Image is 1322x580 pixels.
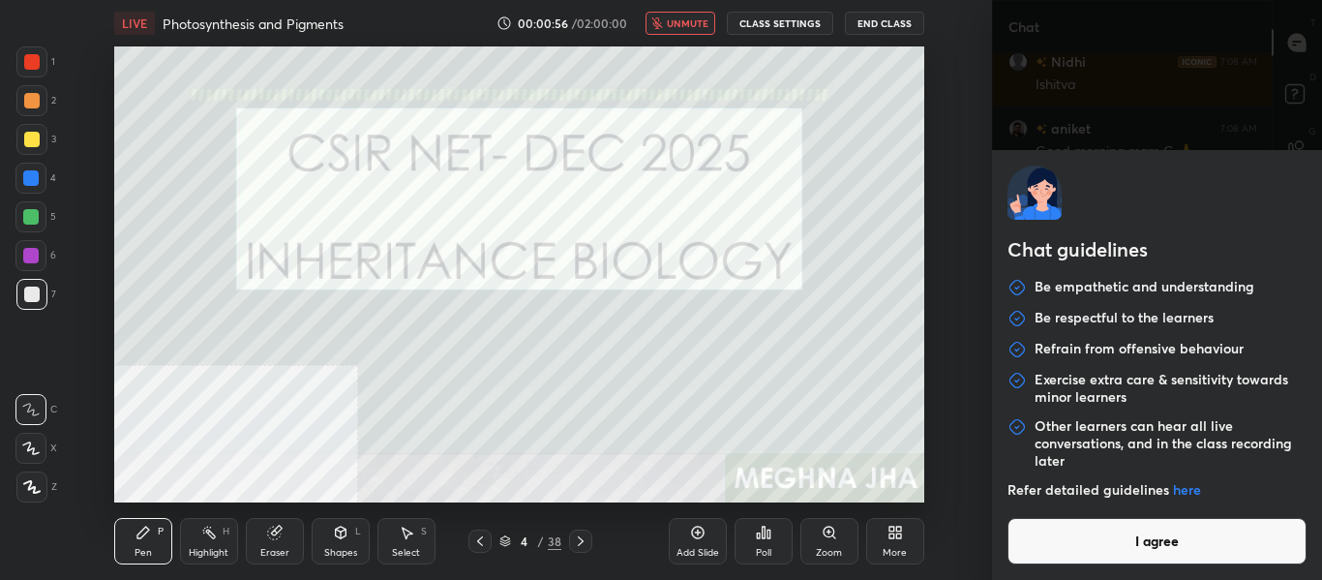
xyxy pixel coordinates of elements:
div: H [223,527,229,536]
div: 7 [16,279,56,310]
div: Add Slide [676,548,719,558]
div: P [158,527,164,536]
div: LIVE [114,12,155,35]
h4: Photosynthesis and Pigments [163,15,344,33]
p: Refrain from offensive behaviour [1035,340,1244,359]
div: 4 [15,163,56,194]
div: Poll [756,548,771,558]
div: Eraser [260,548,289,558]
div: Zoom [816,548,842,558]
div: 38 [548,533,561,550]
a: here [1173,480,1201,499]
div: 4 [515,535,534,547]
div: 5 [15,201,56,232]
p: Other learners can hear all live conversations, and in the class recording later [1035,417,1307,470]
div: 2 [16,85,56,116]
h2: Chat guidelines [1007,235,1307,268]
div: 1 [16,46,55,77]
button: End Class [845,12,924,35]
button: unmute [646,12,715,35]
p: Be empathetic and understanding [1035,278,1254,297]
div: / [538,535,544,547]
div: X [15,433,57,464]
div: More [883,548,907,558]
div: 6 [15,240,56,271]
div: Z [16,472,57,503]
div: S [421,527,427,536]
button: CLASS SETTINGS [727,12,833,35]
button: I agree [1007,518,1307,565]
div: Shapes [324,548,357,558]
p: Refer detailed guidelines [1007,481,1307,499]
div: Highlight [189,548,228,558]
p: Be respectful to the learners [1035,309,1214,328]
div: Pen [135,548,152,558]
p: Exercise extra care & sensitivity towards minor learners [1035,371,1307,406]
div: 3 [16,124,56,155]
div: L [355,527,361,536]
span: unmute [667,16,708,30]
div: C [15,394,57,425]
div: Select [392,548,420,558]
